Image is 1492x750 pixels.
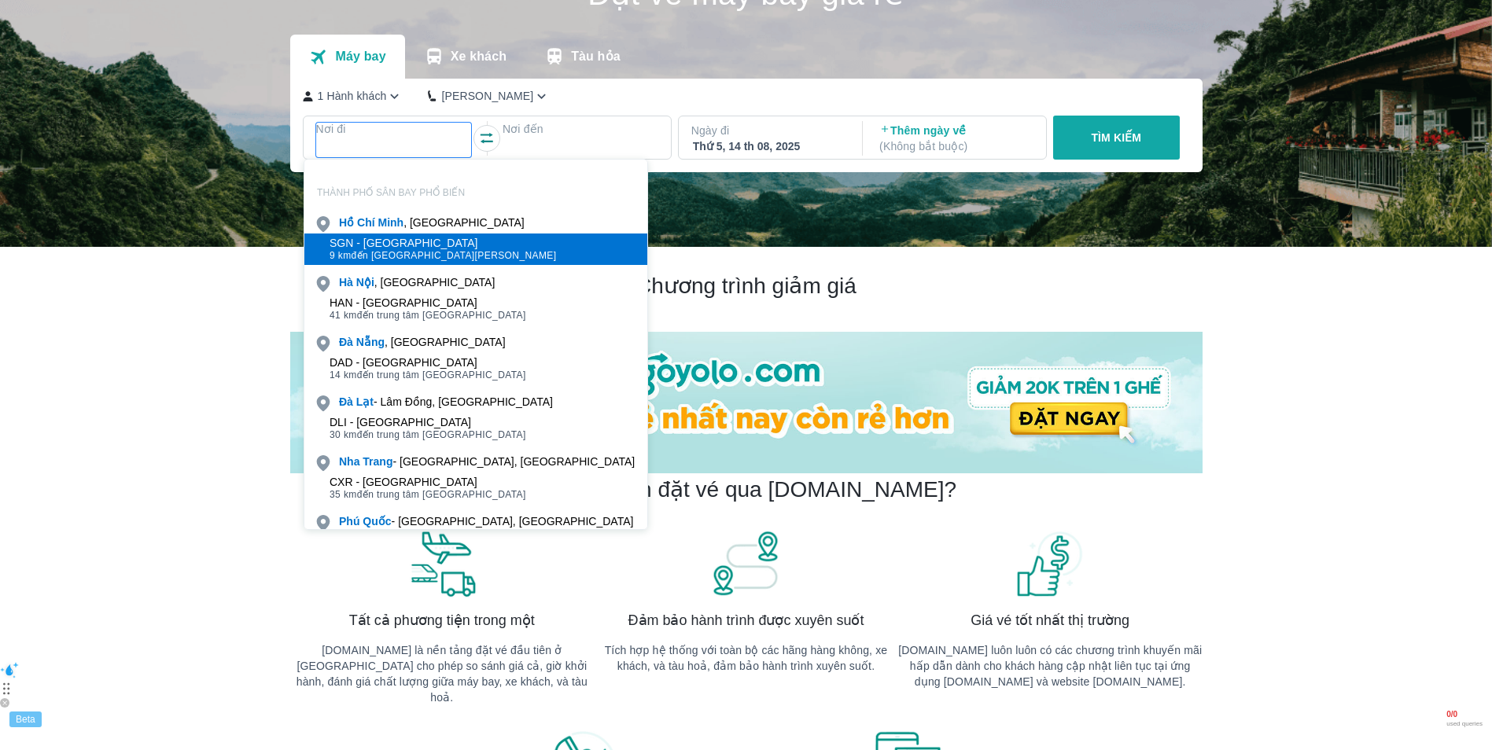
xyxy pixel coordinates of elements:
[357,216,375,229] b: Chí
[330,237,557,249] div: SGN - [GEOGRAPHIC_DATA]
[330,309,526,322] span: đến trung tâm [GEOGRAPHIC_DATA]
[451,49,507,64] p: Xe khách
[339,515,359,528] b: Phú
[330,416,526,428] div: DLI - [GEOGRAPHIC_DATA]
[330,369,357,381] span: 14 km
[363,515,391,528] b: Quốc
[330,488,526,501] span: đến trung tâm [GEOGRAPHIC_DATA]
[363,455,392,468] b: Trang
[330,250,352,261] span: 9 km
[330,296,526,309] div: HAN - [GEOGRAPHIC_DATA]
[879,138,1032,154] p: ( Không bắt buộc )
[356,336,385,348] b: Nẵng
[339,215,525,230] div: , [GEOGRAPHIC_DATA]
[330,476,526,488] div: CXR - [GEOGRAPHIC_DATA]
[710,529,781,598] img: banner
[335,49,385,64] p: Máy bay
[441,88,533,104] p: [PERSON_NAME]
[339,274,495,290] div: , [GEOGRAPHIC_DATA]
[290,332,1203,473] img: banner-home
[339,216,354,229] b: Hồ
[407,529,477,598] img: banner
[536,476,956,504] h2: Tại sao nên đặt vé qua [DOMAIN_NAME]?
[330,489,357,500] span: 35 km
[316,121,472,137] p: Nơi đi
[428,88,550,105] button: [PERSON_NAME]
[330,428,526,441] span: đến trung tâm [GEOGRAPHIC_DATA]
[1446,710,1483,720] span: 0 / 0
[1053,116,1180,160] button: TÌM KIẾM
[1091,130,1141,145] p: TÌM KIẾM
[971,611,1129,630] span: Giá vé tốt nhất thị trường
[330,249,557,262] span: đến [GEOGRAPHIC_DATA][PERSON_NAME]
[330,310,357,321] span: 41 km
[290,642,595,705] p: [DOMAIN_NAME] là nền tảng đặt vé đầu tiên ở [GEOGRAPHIC_DATA] cho phép so sánh giá cả, giờ khởi h...
[356,276,374,289] b: Nội
[303,88,403,105] button: 1 Hành khách
[339,336,353,348] b: Đà
[304,186,647,199] p: THÀNH PHỐ SÂN BAY PHỔ BIẾN
[594,642,898,674] p: Tích hợp hệ thống với toàn bộ các hãng hàng không, xe khách, và tàu hoả, đảm bảo hành trình xuyên...
[330,429,357,440] span: 30 km
[318,88,387,104] p: 1 Hành khách
[339,395,353,408] b: Đà
[571,49,621,64] p: Tàu hỏa
[330,369,526,381] span: đến trung tâm [GEOGRAPHIC_DATA]
[339,513,633,529] div: - [GEOGRAPHIC_DATA], [GEOGRAPHIC_DATA]
[898,642,1203,689] p: [DOMAIN_NAME] luôn luôn có các chương trình khuyến mãi hấp dẫn dành cho khách hàng cập nhật liên ...
[1446,720,1483,728] span: used queries
[290,272,1203,300] h2: Chương trình giảm giá
[9,711,42,727] div: Beta
[339,455,359,468] b: Nha
[339,276,353,289] b: Hà
[330,356,526,369] div: DAD - [GEOGRAPHIC_DATA]
[339,394,553,410] div: - Lâm Đồng, [GEOGRAPHIC_DATA]
[1015,529,1085,598] img: banner
[356,395,374,408] b: Lạt
[378,216,403,229] b: Minh
[879,123,1032,154] p: Thêm ngày về
[503,121,658,137] p: Nơi đến
[339,454,635,469] div: - [GEOGRAPHIC_DATA], [GEOGRAPHIC_DATA]
[349,611,535,630] span: Tất cả phương tiện trong một
[691,123,847,138] p: Ngày đi
[693,138,845,154] div: Thứ 5, 14 th 08, 2025
[339,334,506,350] div: , [GEOGRAPHIC_DATA]
[628,611,864,630] span: Đảm bảo hành trình được xuyên suốt
[290,35,639,79] div: transportation tabs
